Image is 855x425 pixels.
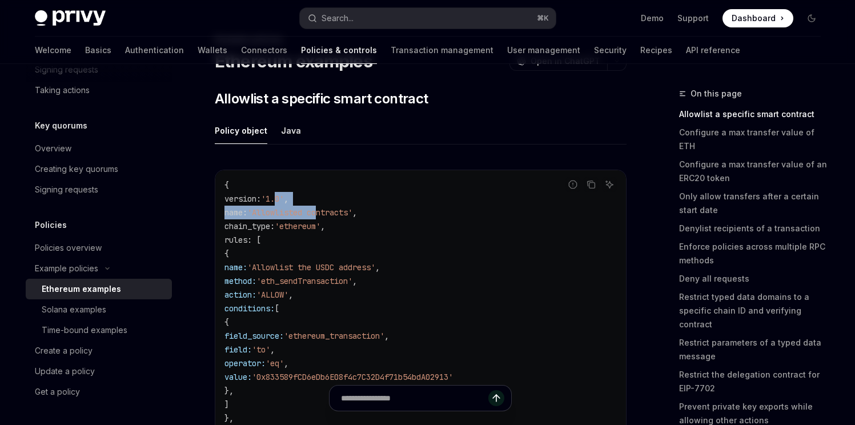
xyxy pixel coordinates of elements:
a: Wallets [198,37,227,64]
div: Get a policy [35,385,80,399]
span: operator: [224,358,266,368]
span: name [224,207,243,218]
input: Ask a question... [341,386,488,411]
a: Solana examples [26,299,172,320]
a: Update a policy [26,361,172,382]
a: Connectors [241,37,287,64]
a: Policies & controls [301,37,377,64]
div: Search... [322,11,354,25]
span: , [288,290,293,300]
div: Taking actions [35,83,90,97]
span: , [284,358,288,368]
button: Toggle Example policies section [26,258,172,279]
a: Configure a max transfer value of an ERC20 token [679,155,830,187]
div: Solana examples [42,303,106,316]
span: { [224,317,229,327]
div: Example policies [35,262,98,275]
span: , [375,262,380,272]
span: 'Allowlisted contracts' [247,207,352,218]
button: Toggle dark mode [802,9,821,27]
a: Restrict typed data domains to a specific chain ID and verifying contract [679,288,830,334]
button: Open search [300,8,556,29]
a: Ethereum examples [26,279,172,299]
div: Ethereum examples [42,282,121,296]
a: Transaction management [391,37,493,64]
div: Create a policy [35,344,93,358]
span: field: [224,344,252,355]
a: Recipes [640,37,672,64]
span: '0x833589fCD6eDb6E08f4c7C32D4f71b54bdA02913' [252,372,453,382]
div: Creating key quorums [35,162,118,176]
span: '1.0' [261,194,284,204]
a: Authentication [125,37,184,64]
a: Basics [85,37,111,64]
h5: Key quorums [35,119,87,133]
a: Policies overview [26,238,172,258]
a: Restrict parameters of a typed data message [679,334,830,366]
span: 'ALLOW' [256,290,288,300]
a: Support [677,13,709,24]
span: rules [224,235,247,245]
span: , [384,331,389,341]
span: name: [224,262,247,272]
div: Update a policy [35,364,95,378]
div: Policies overview [35,241,102,255]
span: 'to' [252,344,270,355]
span: { [224,180,229,190]
span: version [224,194,256,204]
a: Demo [641,13,664,24]
button: Ask AI [602,177,617,192]
span: 'eq' [266,358,284,368]
span: 'ethereum_transaction' [284,331,384,341]
button: Send message [488,390,504,406]
span: : [256,194,261,204]
a: Create a policy [26,340,172,361]
a: Security [594,37,627,64]
span: method: [224,276,256,286]
span: Allowlist a specific smart contract [215,90,428,108]
span: value: [224,372,252,382]
span: 'Allowlist the USDC address' [247,262,375,272]
span: , [352,276,357,286]
span: 'eth_sendTransaction' [256,276,352,286]
a: Enforce policies across multiple RPC methods [679,238,830,270]
button: Java [281,117,301,144]
span: Dashboard [732,13,776,24]
span: , [284,194,288,204]
span: [ [275,303,279,314]
a: Restrict the delegation contract for EIP-7702 [679,366,830,398]
a: Deny all requests [679,270,830,288]
span: ⌘ K [537,14,549,23]
h5: Policies [35,218,67,232]
span: : [270,221,275,231]
a: Only allow transfers after a certain start date [679,187,830,219]
a: Time-bound examples [26,320,172,340]
span: field_source: [224,331,284,341]
span: , [270,344,275,355]
a: Signing requests [26,179,172,200]
div: Overview [35,142,71,155]
button: Policy object [215,117,267,144]
span: : [ [247,235,261,245]
span: , [352,207,357,218]
a: Creating key quorums [26,159,172,179]
a: Taking actions [26,80,172,101]
div: Signing requests [35,183,98,197]
a: User management [507,37,580,64]
a: Denylist recipients of a transaction [679,219,830,238]
span: 'ethereum' [275,221,320,231]
a: Overview [26,138,172,159]
a: Dashboard [722,9,793,27]
img: dark logo [35,10,106,26]
span: { [224,248,229,259]
a: Welcome [35,37,71,64]
a: Get a policy [26,382,172,402]
span: On this page [691,87,742,101]
a: API reference [686,37,740,64]
button: Copy the contents from the code block [584,177,599,192]
span: chain_type [224,221,270,231]
button: Report incorrect code [565,177,580,192]
div: Time-bound examples [42,323,127,337]
span: : [243,207,247,218]
span: , [320,221,325,231]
